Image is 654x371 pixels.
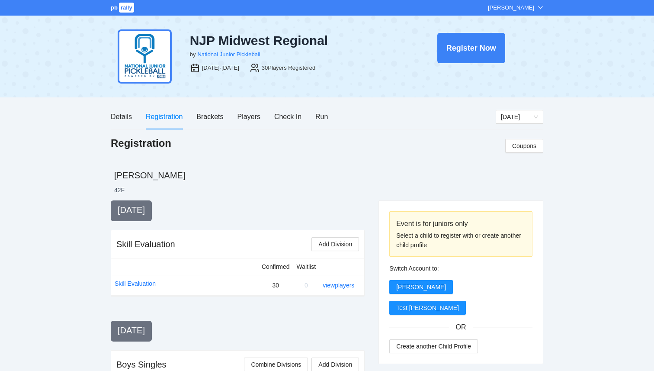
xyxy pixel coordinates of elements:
[389,301,466,315] button: Test [PERSON_NAME]
[437,33,505,63] button: Register Now
[488,3,534,12] div: [PERSON_NAME]
[262,262,290,271] div: Confirmed
[114,186,125,194] li: 42 F
[305,282,308,289] span: 0
[118,326,145,335] span: [DATE]
[323,282,354,289] a: view players
[449,322,473,332] span: OR
[297,262,316,271] div: Waitlist
[111,111,132,122] div: Details
[505,139,543,153] button: Coupons
[389,264,532,273] div: Switch Account to:
[115,279,156,288] a: Skill Evaluation
[118,29,172,84] img: njp-logo2.png
[318,239,352,249] span: Add Division
[501,110,538,123] span: Thursday
[196,111,223,122] div: Brackets
[389,339,478,353] button: Create another Child Profile
[318,360,352,369] span: Add Division
[111,136,171,150] h1: Registration
[389,280,453,294] button: [PERSON_NAME]
[237,111,260,122] div: Players
[118,205,145,215] span: [DATE]
[512,141,536,151] span: Coupons
[538,5,543,10] span: down
[114,169,543,181] h2: [PERSON_NAME]
[146,111,183,122] div: Registration
[262,64,315,72] div: 30 Players Registered
[396,303,459,313] span: Test [PERSON_NAME]
[190,50,196,59] div: by
[396,282,446,292] span: [PERSON_NAME]
[251,360,301,369] span: Combine Divisions
[274,111,301,122] div: Check In
[190,33,392,48] div: NJP Midwest Regional
[197,51,260,58] a: National Junior Pickleball
[396,342,471,351] span: Create another Child Profile
[258,275,293,295] td: 30
[315,111,328,122] div: Run
[396,231,526,250] div: Select a child to register with or create another child profile
[111,4,135,11] a: pbrally
[396,218,526,229] div: Event is for juniors only
[116,238,175,250] div: Skill Evaluation
[311,237,359,251] button: Add Division
[119,3,134,13] span: rally
[111,4,118,11] span: pb
[116,358,167,371] div: Boys Singles
[202,64,239,72] div: [DATE]-[DATE]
